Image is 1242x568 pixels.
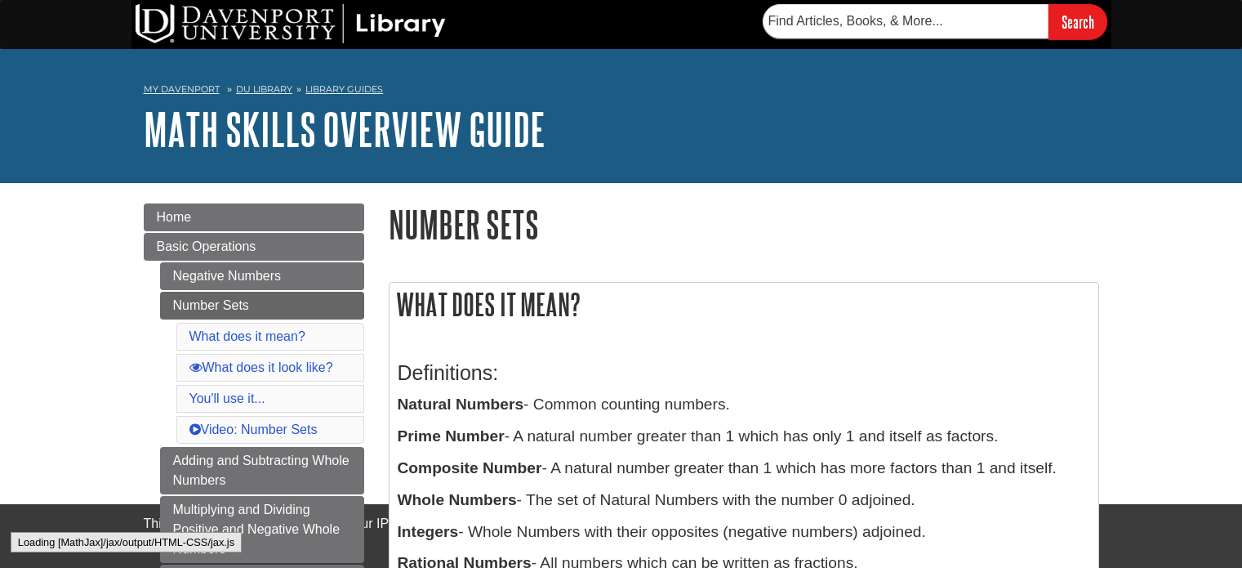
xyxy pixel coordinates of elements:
[160,262,364,290] a: Negative Numbers
[144,203,364,231] a: Home
[398,491,517,508] b: Whole Numbers
[144,233,364,261] a: Basic Operations
[1048,4,1107,39] input: Search
[189,391,265,405] a: You'll use it...
[189,360,333,374] a: What does it look like?
[136,4,446,43] img: DU Library
[160,292,364,320] a: Number Sets
[398,361,1090,385] h3: Definitions:
[398,459,542,476] b: Composite Number
[160,447,364,494] a: Adding and Subtracting Whole Numbers
[398,393,1090,417] p: - Common counting numbers.
[157,239,256,253] span: Basic Operations
[763,4,1107,39] form: Searches DU Library's articles, books, and more
[398,523,459,540] b: Integers
[389,203,1099,245] h1: Number Sets
[144,104,545,154] a: Math Skills Overview Guide
[144,83,220,96] a: My Davenport
[160,496,364,563] a: Multiplying and Dividing Positive and Negative Whole Numbers
[763,4,1048,38] input: Find Articles, Books, & More...
[305,83,383,95] a: Library Guides
[398,521,1090,544] p: - Whole Numbers with their opposites (negative numbers) adjoined.
[398,457,1090,481] p: - A natural number greater than 1 which has more factors than 1 and itself.
[189,423,318,436] a: Video: Number Sets
[189,329,305,343] a: What does it mean?
[144,78,1099,105] nav: breadcrumb
[398,425,1090,449] p: - A natural number greater than 1 which has only 1 and itself as factors.
[390,283,1098,326] h2: What does it mean?
[11,532,242,552] div: Loading [MathJax]/jax/output/HTML-CSS/jax.js
[236,83,292,95] a: DU Library
[398,427,505,445] b: Prime Number
[398,489,1090,512] p: - The set of Natural Numbers with the number 0 adjoined.
[157,210,192,224] span: Home
[398,396,524,413] b: Natural Numbers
